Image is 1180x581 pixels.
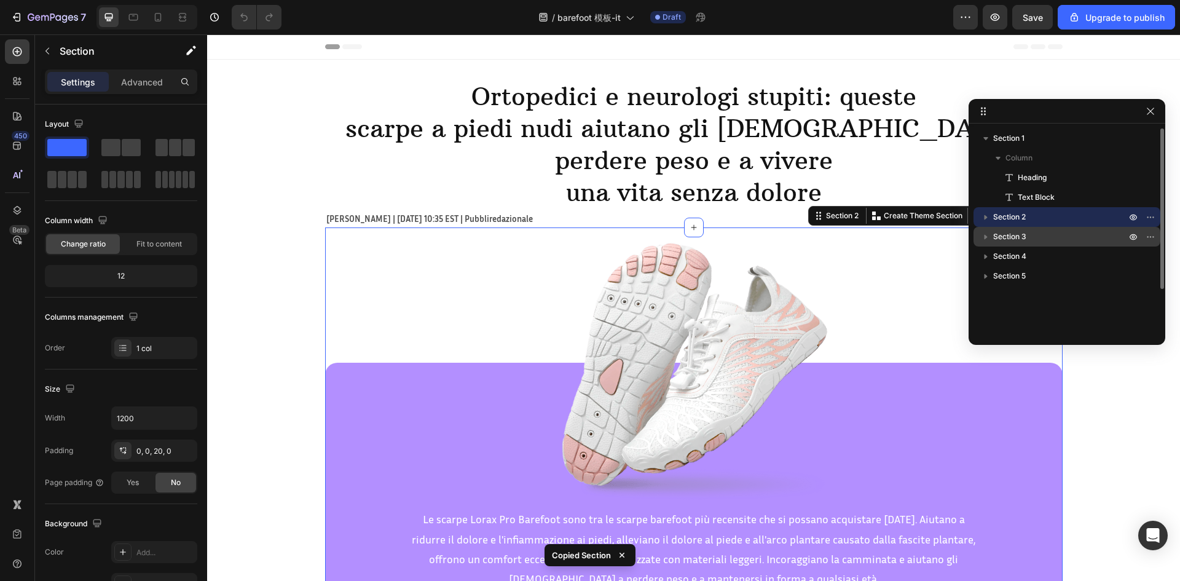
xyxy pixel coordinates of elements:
p: 7 [81,10,86,25]
p: Copied Section [552,549,611,561]
div: Add... [136,547,194,558]
span: Column [1005,152,1032,164]
span: Section 3 [993,231,1026,243]
div: Width [45,413,65,424]
div: Size [45,381,77,398]
div: Undo/Redo [232,5,281,30]
p: Section [60,44,160,58]
div: Background [45,516,104,532]
div: Column width [45,213,110,229]
span: Section 4 [993,250,1026,263]
div: Color [45,547,64,558]
div: Upgrade to publish [1068,11,1165,24]
span: Le scarpe Lorax Pro Barefoot sono tra le scarpe barefoot più recensite che si possano acquistare ... [205,478,768,551]
input: Auto [112,407,197,429]
iframe: Design area [207,34,1180,581]
div: Columns management [45,309,141,326]
div: 450 [12,131,29,141]
span: Text Block [1018,191,1055,204]
p: Settings [61,76,95,89]
button: 7 [5,5,92,30]
span: Section 2 [993,211,1026,223]
img: gempages_581580617460745129-bc4daf4e-d927-4688-ae82-c6a4ff71eda4.png [343,203,630,473]
div: Open Intercom Messenger [1138,521,1168,550]
div: Order [45,342,65,354]
div: 1 col [136,343,194,354]
div: Padding [45,445,73,456]
span: Draft [663,12,681,23]
span: Change ratio [61,239,106,250]
div: 12 [47,267,195,285]
span: Save [1023,12,1043,23]
span: Heading [1018,172,1047,184]
span: No [171,477,181,488]
span: Yes [127,477,139,488]
p: Create Theme Section [677,176,755,187]
span: barefoot 模板-it [557,11,621,24]
button: Save [1012,5,1053,30]
span: Section 5 [993,270,1026,282]
div: Beta [9,225,29,235]
div: Section 2 [616,176,654,187]
div: Page padding [45,477,104,488]
p: Advanced [121,76,163,89]
button: AI Content [763,174,817,189]
button: Upgrade to publish [1058,5,1175,30]
div: 0, 0, 20, 0 [136,446,194,457]
span: Section 1 [993,132,1025,144]
span: / [552,11,555,24]
span: Fit to content [136,239,182,250]
div: Layout [45,116,86,133]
